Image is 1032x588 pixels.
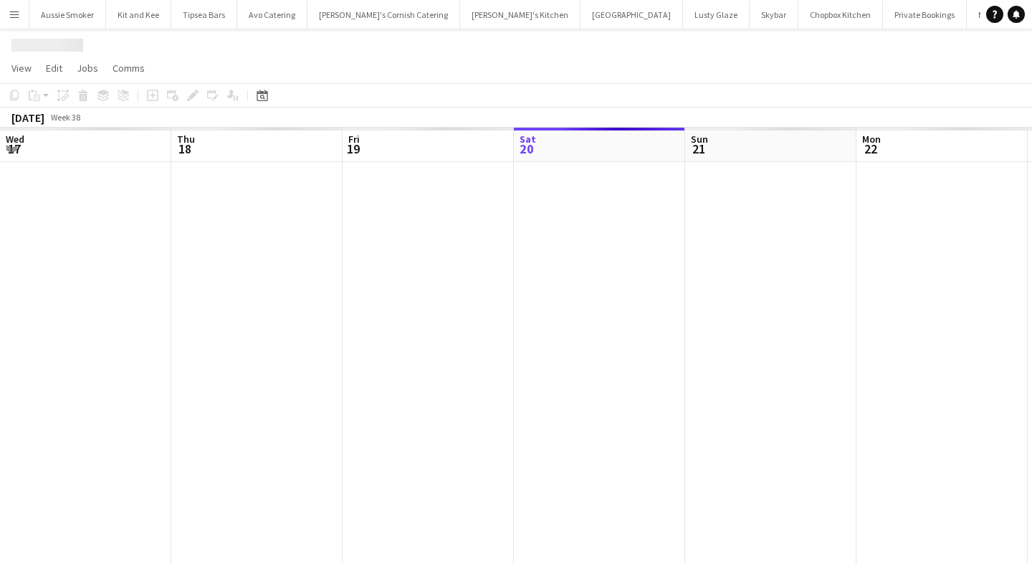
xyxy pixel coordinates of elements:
[520,133,536,146] span: Sat
[29,1,106,29] button: Aussie Smoker
[177,133,195,146] span: Thu
[11,110,44,125] div: [DATE]
[40,59,68,77] a: Edit
[460,1,580,29] button: [PERSON_NAME]'s Kitchen
[580,1,683,29] button: [GEOGRAPHIC_DATA]
[750,1,798,29] button: Skybar
[237,1,307,29] button: Avo Catering
[106,1,171,29] button: Kit and Kee
[691,133,708,146] span: Sun
[517,141,536,157] span: 20
[683,1,750,29] button: Lusty Glaze
[113,62,145,75] span: Comms
[6,133,24,146] span: Wed
[71,59,104,77] a: Jobs
[77,62,98,75] span: Jobs
[883,1,967,29] button: Private Bookings
[348,133,360,146] span: Fri
[307,1,460,29] button: [PERSON_NAME]'s Cornish Catering
[4,141,24,157] span: 17
[798,1,883,29] button: Chopbox Kitchen
[11,62,32,75] span: View
[46,62,62,75] span: Edit
[689,141,708,157] span: 21
[860,141,881,157] span: 22
[175,141,195,157] span: 18
[6,59,37,77] a: View
[47,112,83,123] span: Week 38
[862,133,881,146] span: Mon
[346,141,360,157] span: 19
[107,59,150,77] a: Comms
[171,1,237,29] button: Tipsea Bars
